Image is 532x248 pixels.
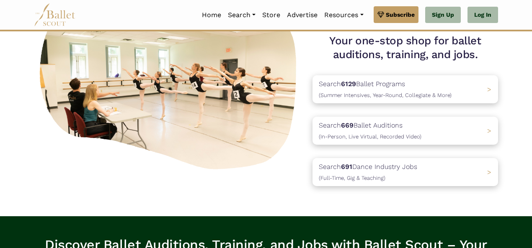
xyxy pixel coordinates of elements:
[312,34,498,62] h1: Your one-stop shop for ballet auditions, training, and jobs.
[487,127,491,135] span: >
[319,92,452,98] span: (Summer Intensives, Year-Round, Collegiate & More)
[487,168,491,176] span: >
[319,120,421,141] p: Search Ballet Auditions
[312,75,498,103] a: Search6129Ballet Programs(Summer Intensives, Year-Round, Collegiate & More)>
[467,7,498,23] a: Log In
[312,117,498,145] a: Search669Ballet Auditions(In-Person, Live Virtual, Recorded Video) >
[319,175,385,181] span: (Full-Time, Gig & Teaching)
[386,10,415,19] span: Subscribe
[225,6,259,24] a: Search
[199,6,225,24] a: Home
[425,7,461,23] a: Sign Up
[321,6,367,24] a: Resources
[284,6,321,24] a: Advertise
[374,6,418,23] a: Subscribe
[377,10,384,19] img: gem.svg
[487,85,491,93] span: >
[319,79,452,100] p: Search Ballet Programs
[312,158,498,186] a: Search691Dance Industry Jobs(Full-Time, Gig & Teaching) >
[259,6,284,24] a: Store
[319,161,417,183] p: Search Dance Industry Jobs
[341,163,352,171] b: 691
[319,133,421,140] span: (In-Person, Live Virtual, Recorded Video)
[341,121,354,129] b: 669
[341,80,356,88] b: 6129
